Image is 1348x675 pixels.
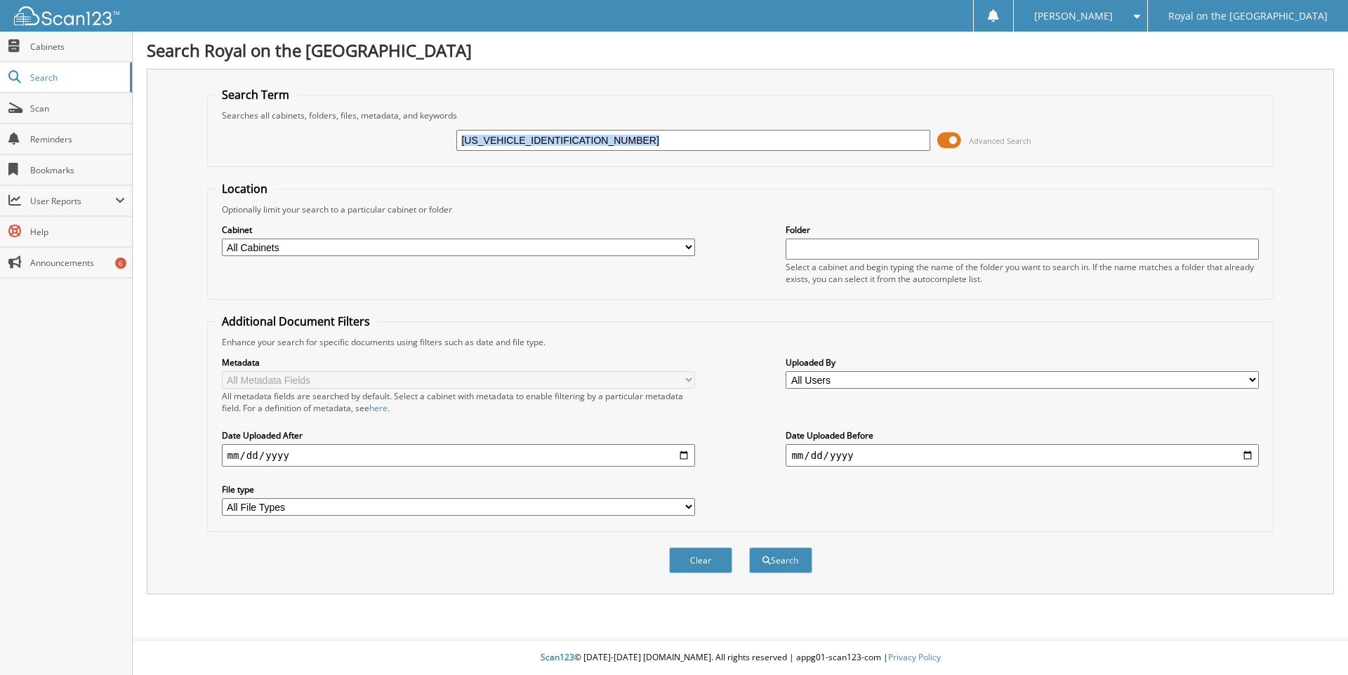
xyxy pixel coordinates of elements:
[1034,12,1113,20] span: [PERSON_NAME]
[888,651,941,663] a: Privacy Policy
[786,429,1259,441] label: Date Uploaded Before
[222,224,695,236] label: Cabinet
[369,402,388,414] a: here
[30,226,125,238] span: Help
[30,133,125,145] span: Reminders
[786,356,1259,368] label: Uploaded By
[147,39,1334,62] h1: Search Royal on the [GEOGRAPHIC_DATA]
[30,41,125,53] span: Cabinets
[222,356,695,368] label: Metadata
[786,444,1259,467] input: end
[669,547,732,573] button: Clear
[749,547,812,573] button: Search
[215,336,1267,348] div: Enhance your search for specific documents using filters such as date and file type.
[222,429,695,441] label: Date Uploaded After
[133,641,1348,675] div: © [DATE]-[DATE] [DOMAIN_NAME]. All rights reserved | appg01-scan123-com |
[222,444,695,467] input: start
[215,203,1267,215] div: Optionally limit your search to a particular cabinet or folder
[30,102,125,114] span: Scan
[14,6,119,25] img: scan123-logo-white.svg
[969,135,1031,146] span: Advanced Search
[222,483,695,495] label: File type
[1278,608,1348,675] iframe: Chat Widget
[30,164,125,176] span: Bookmarks
[786,261,1259,285] div: Select a cabinet and begin typing the name of the folder you want to search in. If the name match...
[30,257,125,269] span: Announcements
[215,87,296,102] legend: Search Term
[115,258,126,269] div: 6
[222,390,695,414] div: All metadata fields are searched by default. Select a cabinet with metadata to enable filtering b...
[215,314,377,329] legend: Additional Document Filters
[30,195,115,207] span: User Reports
[215,181,275,196] legend: Location
[786,224,1259,236] label: Folder
[215,109,1267,121] div: Searches all cabinets, folders, files, metadata, and keywords
[541,651,574,663] span: Scan123
[1168,12,1328,20] span: Royal on the [GEOGRAPHIC_DATA]
[30,72,123,83] span: Search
